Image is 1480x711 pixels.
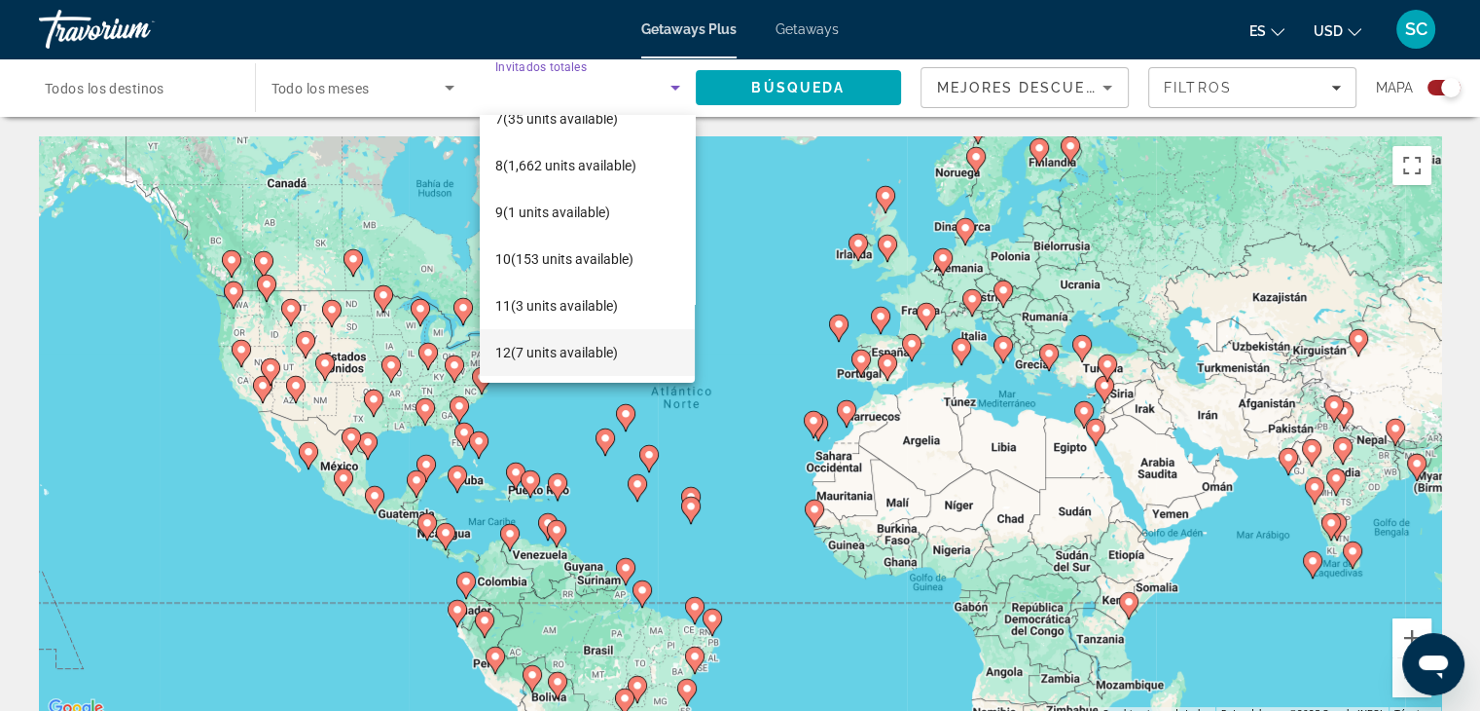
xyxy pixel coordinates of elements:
[495,341,618,364] span: 12 (7 units available)
[495,294,618,318] span: 11 (3 units available)
[1402,633,1464,695] iframe: Botón para iniciar la ventana de mensajería
[495,247,633,271] span: 10 (153 units available)
[495,107,618,131] span: 7 (35 units available)
[495,201,610,224] span: 9 (1 units available)
[495,154,636,177] span: 8 (1,662 units available)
